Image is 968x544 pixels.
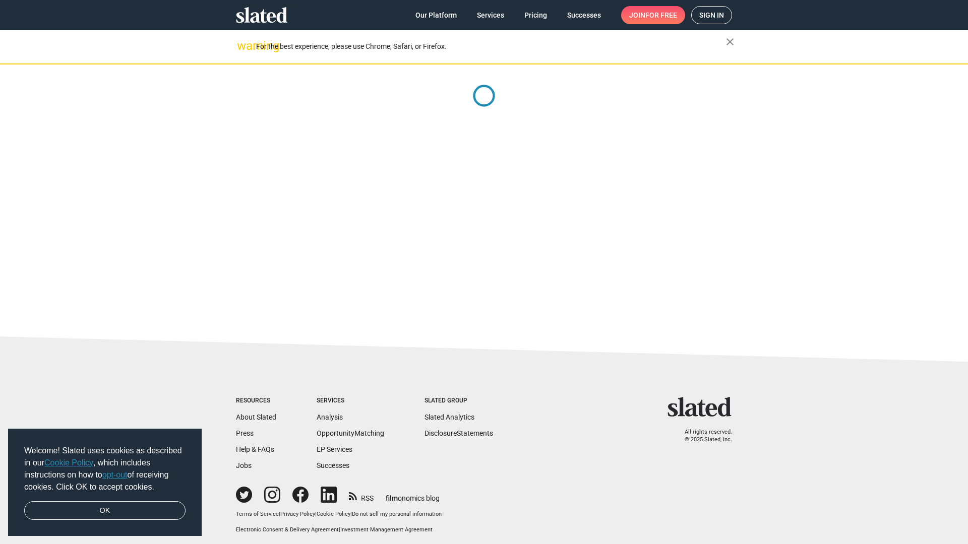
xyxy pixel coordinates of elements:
[236,445,274,453] a: Help & FAQs
[559,6,609,24] a: Successes
[349,488,374,503] a: RSS
[567,6,601,24] span: Successes
[236,429,254,437] a: Press
[24,445,186,493] span: Welcome! Slated uses cookies as described in our , which includes instructions on how to of recei...
[477,6,504,24] span: Services
[724,36,736,48] mat-icon: close
[236,461,252,469] a: Jobs
[339,526,340,533] span: |
[350,511,352,517] span: |
[629,6,677,24] span: Join
[516,6,555,24] a: Pricing
[317,511,350,517] a: Cookie Policy
[415,6,457,24] span: Our Platform
[279,511,280,517] span: |
[674,429,732,443] p: All rights reserved. © 2025 Slated, Inc.
[315,511,317,517] span: |
[236,511,279,517] a: Terms of Service
[236,397,276,405] div: Resources
[425,413,474,421] a: Slated Analytics
[8,429,202,536] div: cookieconsent
[425,429,493,437] a: DisclosureStatements
[24,501,186,520] a: dismiss cookie message
[317,413,343,421] a: Analysis
[425,397,493,405] div: Slated Group
[645,6,677,24] span: for free
[621,6,685,24] a: Joinfor free
[524,6,547,24] span: Pricing
[256,40,726,53] div: For the best experience, please use Chrome, Safari, or Firefox.
[317,397,384,405] div: Services
[699,7,724,24] span: Sign in
[44,458,93,467] a: Cookie Policy
[236,526,339,533] a: Electronic Consent & Delivery Agreement
[280,511,315,517] a: Privacy Policy
[317,429,384,437] a: OpportunityMatching
[236,413,276,421] a: About Slated
[469,6,512,24] a: Services
[237,40,249,52] mat-icon: warning
[386,486,440,503] a: filmonomics blog
[407,6,465,24] a: Our Platform
[317,445,352,453] a: EP Services
[352,511,442,518] button: Do not sell my personal information
[691,6,732,24] a: Sign in
[317,461,349,469] a: Successes
[340,526,433,533] a: Investment Management Agreement
[102,470,128,479] a: opt-out
[386,494,398,502] span: film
